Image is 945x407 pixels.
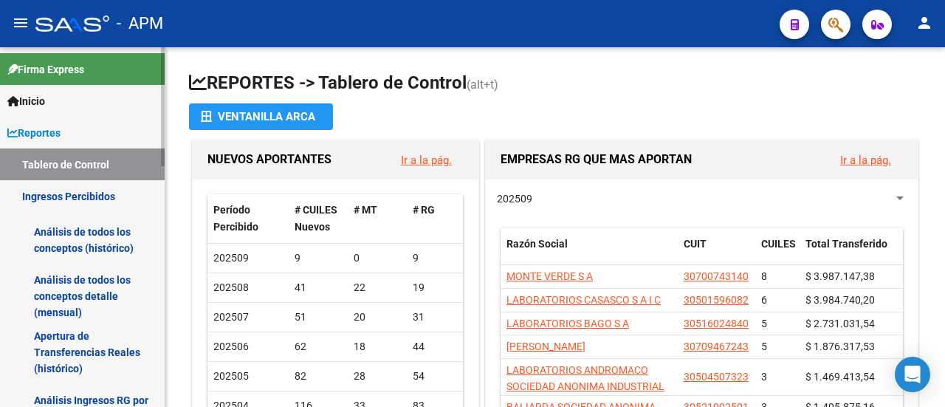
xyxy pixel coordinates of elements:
datatable-header-cell: CUIT [678,228,755,277]
span: 202509 [497,193,532,205]
span: $ 3.987.147,38 [805,270,875,282]
span: (alt+t) [467,78,498,92]
span: CUILES [761,238,796,250]
span: 202508 [213,281,249,293]
datatable-header-cell: # CUILES Nuevos [289,194,348,243]
a: Ir a la pág. [401,154,452,167]
div: 31 [413,309,460,326]
div: 54 [413,368,460,385]
span: Razón Social [506,238,568,250]
div: Open Intercom Messenger [895,357,930,392]
span: # RG [413,204,435,216]
datatable-header-cell: CUILES [755,228,800,277]
button: Ir a la pág. [389,146,464,174]
div: 41 [295,279,342,296]
datatable-header-cell: # MT [348,194,407,243]
datatable-header-cell: Período Percibido [207,194,289,243]
span: 202506 [213,341,249,352]
span: Reportes [7,125,61,141]
div: 0 [354,250,401,267]
span: 202507 [213,311,249,323]
h1: REPORTES -> Tablero de Control [189,71,921,97]
div: 19 [413,279,460,296]
span: 30501596082 [684,294,749,306]
div: 28 [354,368,401,385]
button: Ir a la pág. [828,146,903,174]
span: $ 1.876.317,53 [805,341,875,352]
div: 22 [354,279,401,296]
span: NUEVOS APORTANTES [207,152,331,166]
span: 202509 [213,252,249,264]
span: # CUILES Nuevos [295,204,337,233]
datatable-header-cell: # RG [407,194,466,243]
div: 9 [413,250,460,267]
span: 6 [761,294,767,306]
a: Ir a la pág. [840,154,891,167]
div: 82 [295,368,342,385]
mat-icon: person [915,14,933,32]
span: 30709467243 [684,341,749,352]
span: $ 1.469.413,54 [805,371,875,383]
span: 5 [761,341,767,352]
span: CUIT [684,238,707,250]
span: LABORATORIOS CASASCO S A I C [506,294,661,306]
span: 30504507323 [684,371,749,383]
span: 30700743140 [684,270,749,282]
span: Firma Express [7,61,84,78]
datatable-header-cell: Razón Social [501,228,678,277]
span: EMPRESAS RG QUE MAS APORTAN [501,152,692,166]
span: 202505 [213,370,249,382]
span: 3 [761,371,767,383]
button: Ventanilla ARCA [189,103,333,130]
div: 9 [295,250,342,267]
span: Total Transferido [805,238,887,250]
span: MONTE VERDE S A [506,270,593,282]
span: Inicio [7,93,45,109]
span: [PERSON_NAME] [506,341,585,352]
datatable-header-cell: Total Transferido [800,228,903,277]
span: $ 2.731.031,54 [805,318,875,329]
div: Ventanilla ARCA [201,103,321,130]
div: 44 [413,338,460,355]
div: 20 [354,309,401,326]
span: $ 3.984.740,20 [805,294,875,306]
span: 30516024840 [684,318,749,329]
span: - APM [117,7,163,40]
div: 62 [295,338,342,355]
span: 8 [761,270,767,282]
div: 51 [295,309,342,326]
span: # MT [354,204,377,216]
span: 5 [761,318,767,329]
span: LABORATORIOS BAGO S A [506,318,629,329]
span: Período Percibido [213,204,258,233]
div: 18 [354,338,401,355]
mat-icon: menu [12,14,30,32]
